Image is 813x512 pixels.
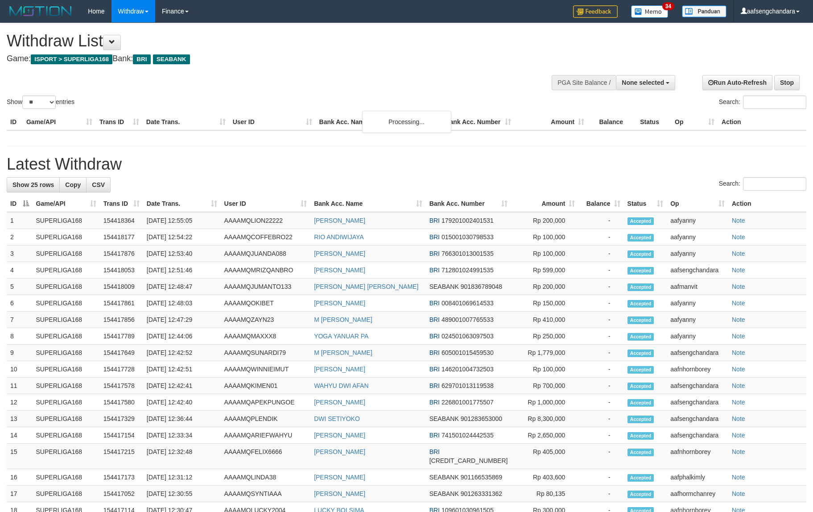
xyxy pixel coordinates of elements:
td: - [578,328,623,345]
td: - [578,361,623,378]
span: ISPORT > SUPERLIGA168 [31,54,112,64]
a: [PERSON_NAME] [314,266,365,274]
td: AAAAMQJUMANTO133 [221,279,311,295]
span: BRI [133,54,150,64]
td: SUPERLIGA168 [33,469,100,486]
span: Copy 146201004732503 to clipboard [442,366,494,373]
td: SUPERLIGA168 [33,262,100,279]
a: Note [732,300,745,307]
td: [DATE] 12:31:12 [143,469,221,486]
span: BRI [429,333,440,340]
td: - [578,427,623,444]
span: Accepted [627,217,654,225]
a: Note [732,316,745,323]
td: 154418177 [100,229,143,246]
td: [DATE] 12:53:40 [143,246,221,262]
td: Rp 1,000,000 [511,394,578,411]
a: [PERSON_NAME] [PERSON_NAME] [314,283,418,290]
td: AAAAMQJUANDA088 [221,246,311,262]
td: - [578,229,623,246]
a: [PERSON_NAME] [314,217,365,224]
td: - [578,394,623,411]
td: 154417856 [100,312,143,328]
td: AAAAMQFELIX6666 [221,444,311,469]
th: Status: activate to sort column ascending [624,196,667,212]
th: Bank Acc. Name: activate to sort column ascending [310,196,426,212]
td: 154417329 [100,411,143,427]
a: Note [732,349,745,356]
th: Op: activate to sort column ascending [667,196,728,212]
td: Rp 1,779,000 [511,345,578,361]
td: aafyanny [667,312,728,328]
a: Note [732,382,745,389]
td: AAAAMQSYNTIAAA [221,486,311,502]
span: None selected [622,79,664,86]
td: aafsengchandara [667,262,728,279]
td: AAAAMQKIMEN01 [221,378,311,394]
td: AAAAMQCOFFEBRO22 [221,229,311,246]
span: Accepted [627,316,654,324]
td: - [578,295,623,312]
td: SUPERLIGA168 [33,486,100,502]
span: BRI [429,266,440,274]
td: Rp 80,135 [511,486,578,502]
a: Note [732,490,745,497]
a: Note [732,266,745,274]
td: [DATE] 12:51:46 [143,262,221,279]
td: [DATE] 12:42:52 [143,345,221,361]
td: [DATE] 12:48:03 [143,295,221,312]
td: Rp 100,000 [511,361,578,378]
td: SUPERLIGA168 [33,444,100,469]
span: Copy 605001015459530 to clipboard [442,349,494,356]
span: Copy 179201002401531 to clipboard [442,217,494,224]
span: Accepted [627,399,654,407]
a: [PERSON_NAME] [314,490,365,497]
td: [DATE] 12:30:55 [143,486,221,502]
select: Showentries [22,96,56,109]
a: YOGA YANUAR PA [314,333,368,340]
button: None selected [616,75,675,90]
td: 17 [7,486,33,502]
span: BRI [429,217,440,224]
span: BRI [429,349,440,356]
td: - [578,378,623,394]
span: BRI [429,366,440,373]
td: - [578,279,623,295]
td: AAAAMQZAYN23 [221,312,311,328]
a: DWI SETIYOKO [314,415,360,422]
td: AAAAMQMRIZQANBRO [221,262,311,279]
td: AAAAMQAPEKPUNGOE [221,394,311,411]
img: panduan.png [682,5,726,17]
td: SUPERLIGA168 [33,378,100,394]
a: Note [732,448,745,455]
span: Show 25 rows [12,181,54,188]
td: SUPERLIGA168 [33,328,100,345]
a: CSV [86,177,111,192]
td: SUPERLIGA168 [33,279,100,295]
span: Accepted [627,449,654,456]
td: AAAAMQLION22222 [221,212,311,229]
td: AAAAMQPLENDIK [221,411,311,427]
td: aafsengchandara [667,394,728,411]
h4: Game: Bank: [7,54,533,63]
td: Rp 100,000 [511,246,578,262]
td: 154418009 [100,279,143,295]
a: [PERSON_NAME] [314,432,365,439]
td: - [578,469,623,486]
span: 34 [662,2,674,10]
td: AAAAMQWINNIEIMUT [221,361,311,378]
span: BRI [429,233,440,241]
div: PGA Site Balance / [552,75,616,90]
label: Search: [719,177,806,191]
a: Note [732,366,745,373]
td: [DATE] 12:55:05 [143,212,221,229]
a: Note [732,217,745,224]
span: Copy 901263331362 to clipboard [461,490,502,497]
td: 154417173 [100,469,143,486]
td: SUPERLIGA168 [33,411,100,427]
td: [DATE] 12:42:51 [143,361,221,378]
th: Balance [588,114,636,130]
span: Accepted [627,416,654,423]
a: WAHYU DWI AFAN [314,382,368,389]
td: 154417789 [100,328,143,345]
